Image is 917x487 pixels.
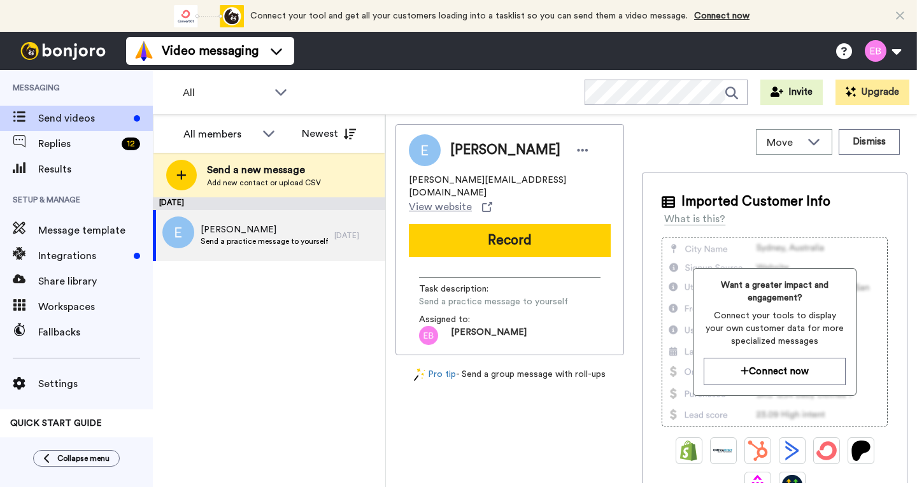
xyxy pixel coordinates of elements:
a: Connect now [694,11,750,20]
a: Pro tip [414,368,456,381]
button: Record [409,224,611,257]
span: Message template [38,223,153,238]
div: [DATE] [153,197,385,210]
span: All [183,85,268,101]
img: magic-wand.svg [414,368,425,381]
span: Send a practice message to yourself [201,236,328,246]
span: Video messaging [162,42,259,60]
span: Task description : [419,283,508,295]
div: animation [174,5,244,27]
span: [PERSON_NAME] [451,326,527,345]
span: Connect your tool and get all your customers loading into a tasklist so you can send them a video... [250,11,688,20]
span: [PERSON_NAME] [450,141,560,160]
button: Invite [760,80,823,105]
span: Send videos [38,111,129,126]
img: Shopify [679,441,699,461]
div: - Send a group message with roll-ups [395,368,624,381]
button: Newest [292,121,366,146]
span: Collapse menu [57,453,110,463]
img: ActiveCampaign [782,441,802,461]
span: Send a practice message to yourself [419,295,568,308]
img: ConvertKit [816,441,837,461]
span: Assigned to: [419,313,508,326]
button: Connect now [704,358,846,385]
span: Share library [38,274,153,289]
img: Ontraport [713,441,734,461]
div: [DATE] [334,230,379,241]
span: QUICK START GUIDE [10,419,102,428]
span: Send a new message [207,162,321,178]
div: 12 [122,138,140,150]
span: Want a greater impact and engagement? [704,279,846,304]
span: [PERSON_NAME] [201,223,328,236]
span: Replies [38,136,117,152]
button: Dismiss [839,129,900,155]
span: Results [38,162,153,177]
span: [PERSON_NAME][EMAIL_ADDRESS][DOMAIN_NAME] [409,174,611,199]
button: Upgrade [835,80,909,105]
span: Settings [38,376,153,392]
button: Collapse menu [33,450,120,467]
img: bj-logo-header-white.svg [15,42,111,60]
div: What is this? [664,211,725,227]
img: Patreon [851,441,871,461]
img: vm-color.svg [134,41,154,61]
div: All members [183,127,256,142]
img: eb.png [419,326,438,345]
span: Move [767,135,801,150]
span: 40% [10,435,27,445]
img: Image of Ellen [409,134,441,166]
span: Imported Customer Info [681,192,830,211]
span: Connect your tools to display your own customer data for more specialized messages [704,309,846,348]
span: Add new contact or upload CSV [207,178,321,188]
img: Hubspot [748,441,768,461]
span: View website [409,199,472,215]
span: Workspaces [38,299,153,314]
img: e.png [162,216,194,248]
a: View website [409,199,492,215]
span: Fallbacks [38,325,153,340]
span: Integrations [38,248,129,264]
